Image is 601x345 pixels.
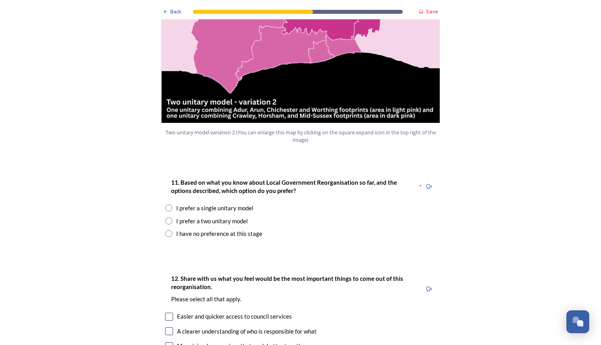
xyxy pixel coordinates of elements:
[176,217,248,226] div: I prefer a two unitary model
[177,327,317,336] div: A clearer understanding of who is responsible for what
[176,204,253,213] div: I prefer a single unitary model
[171,295,416,303] p: Please select all that apply.
[171,275,404,290] strong: 12. Share with us what you feel would be the most important things to come out of this reorganisa...
[426,8,438,15] strong: Save
[176,229,262,238] div: I have no preference at this stage
[566,310,589,333] button: Open Chat
[170,8,181,15] span: Back
[165,129,436,144] span: Two unitary model variation 2 (You can enlarge this map by clicking on the square expand icon in ...
[171,179,398,194] strong: 11. Based on what you know about Local Government Reorganisation so far, and the options describe...
[177,312,292,321] div: Easier and quicker access to council services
